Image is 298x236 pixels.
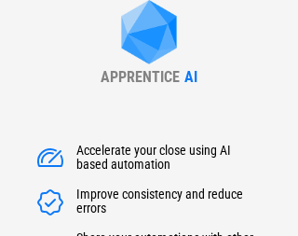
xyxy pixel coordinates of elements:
div: APPRENTICE [101,68,180,86]
img: Accelerate [35,187,65,217]
div: Improve consistency and reduce errors [76,187,263,217]
div: AI [184,68,197,86]
div: Accelerate your close using AI based automation [76,144,263,174]
img: Accelerate [35,144,65,174]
